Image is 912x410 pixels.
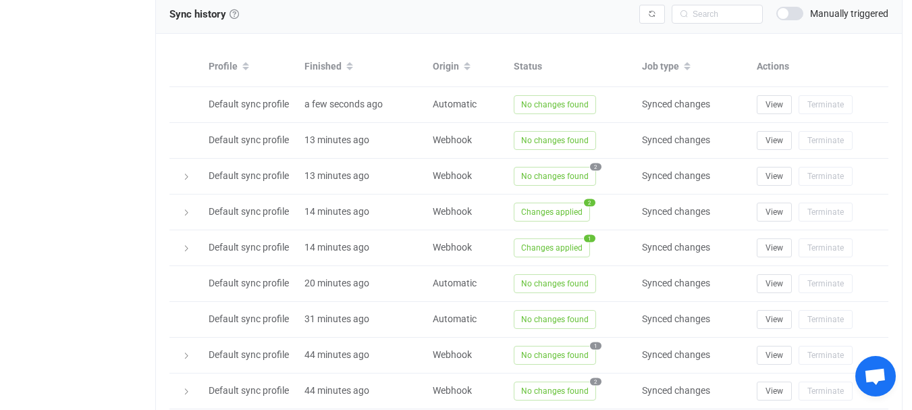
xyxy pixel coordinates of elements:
div: Automatic [426,276,507,291]
div: Origin [426,55,507,78]
span: Synced changes [642,170,710,181]
button: Terminate [799,346,853,365]
div: Webhook [426,383,507,399]
button: Terminate [799,382,853,401]
span: View [766,386,783,396]
span: Synced changes [642,99,710,109]
button: View [757,310,792,329]
span: Default sync profile [209,313,289,324]
span: 14 minutes ago [304,242,369,253]
span: View [766,315,783,324]
span: 14 minutes ago [304,206,369,217]
span: 44 minutes ago [304,385,369,396]
button: Terminate [799,238,853,257]
span: 1 [590,342,601,349]
span: Changes applied [514,238,590,257]
div: Webhook [426,204,507,220]
span: Terminate [807,351,844,360]
a: View [757,206,792,217]
span: 20 minutes ago [304,278,369,288]
div: Job type [635,55,750,78]
button: Terminate [799,131,853,150]
span: 31 minutes ago [304,313,369,324]
span: View [766,279,783,288]
button: View [757,238,792,257]
span: Default sync profile [209,134,289,145]
span: Sync history [169,8,226,20]
span: Terminate [807,172,844,181]
span: 13 minutes ago [304,170,369,181]
button: View [757,95,792,114]
span: 13 minutes ago [304,134,369,145]
span: Synced changes [642,349,710,360]
span: No changes found [514,346,596,365]
span: Synced changes [642,134,710,145]
a: View [757,170,792,181]
input: Search [672,5,763,24]
span: No changes found [514,274,596,293]
div: Automatic [426,97,507,112]
span: View [766,100,783,109]
span: Terminate [807,243,844,253]
button: Terminate [799,203,853,222]
span: Manually triggered [810,9,888,18]
span: View [766,243,783,253]
button: Terminate [799,167,853,186]
span: No changes found [514,167,596,186]
a: View [757,349,792,360]
span: View [766,136,783,145]
a: View [757,278,792,288]
div: Status [507,59,635,74]
a: View [757,313,792,324]
div: Automatic [426,311,507,327]
button: View [757,203,792,222]
button: Terminate [799,310,853,329]
span: 2 [590,163,601,170]
a: View [757,385,792,396]
span: Synced changes [642,206,710,217]
a: View [757,242,792,253]
span: Terminate [807,386,844,396]
span: Terminate [807,100,844,109]
a: View [757,134,792,145]
span: Default sync profile [209,278,289,288]
button: View [757,131,792,150]
span: Default sync profile [209,170,289,181]
div: Webhook [426,168,507,184]
span: No changes found [514,131,596,150]
div: Webhook [426,132,507,148]
div: Profile [202,55,298,78]
span: Default sync profile [209,99,289,109]
span: No changes found [514,95,596,114]
span: Synced changes [642,385,710,396]
div: Webhook [426,347,507,363]
span: View [766,172,783,181]
div: Open chat [855,356,896,396]
span: 2 [584,199,595,206]
button: Terminate [799,95,853,114]
button: View [757,346,792,365]
span: No changes found [514,382,596,401]
div: Actions [750,59,888,74]
button: Terminate [799,274,853,293]
span: Default sync profile [209,349,289,360]
button: View [757,274,792,293]
span: View [766,207,783,217]
span: Default sync profile [209,206,289,217]
button: View [757,382,792,401]
span: a few seconds ago [304,99,383,109]
span: Synced changes [642,242,710,253]
span: Synced changes [642,278,710,288]
span: Terminate [807,315,844,324]
span: Default sync profile [209,242,289,253]
button: View [757,167,792,186]
span: Synced changes [642,313,710,324]
div: Webhook [426,240,507,255]
span: Terminate [807,136,844,145]
span: 44 minutes ago [304,349,369,360]
span: Terminate [807,207,844,217]
span: No changes found [514,310,596,329]
div: Finished [298,55,426,78]
span: Terminate [807,279,844,288]
a: View [757,99,792,109]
